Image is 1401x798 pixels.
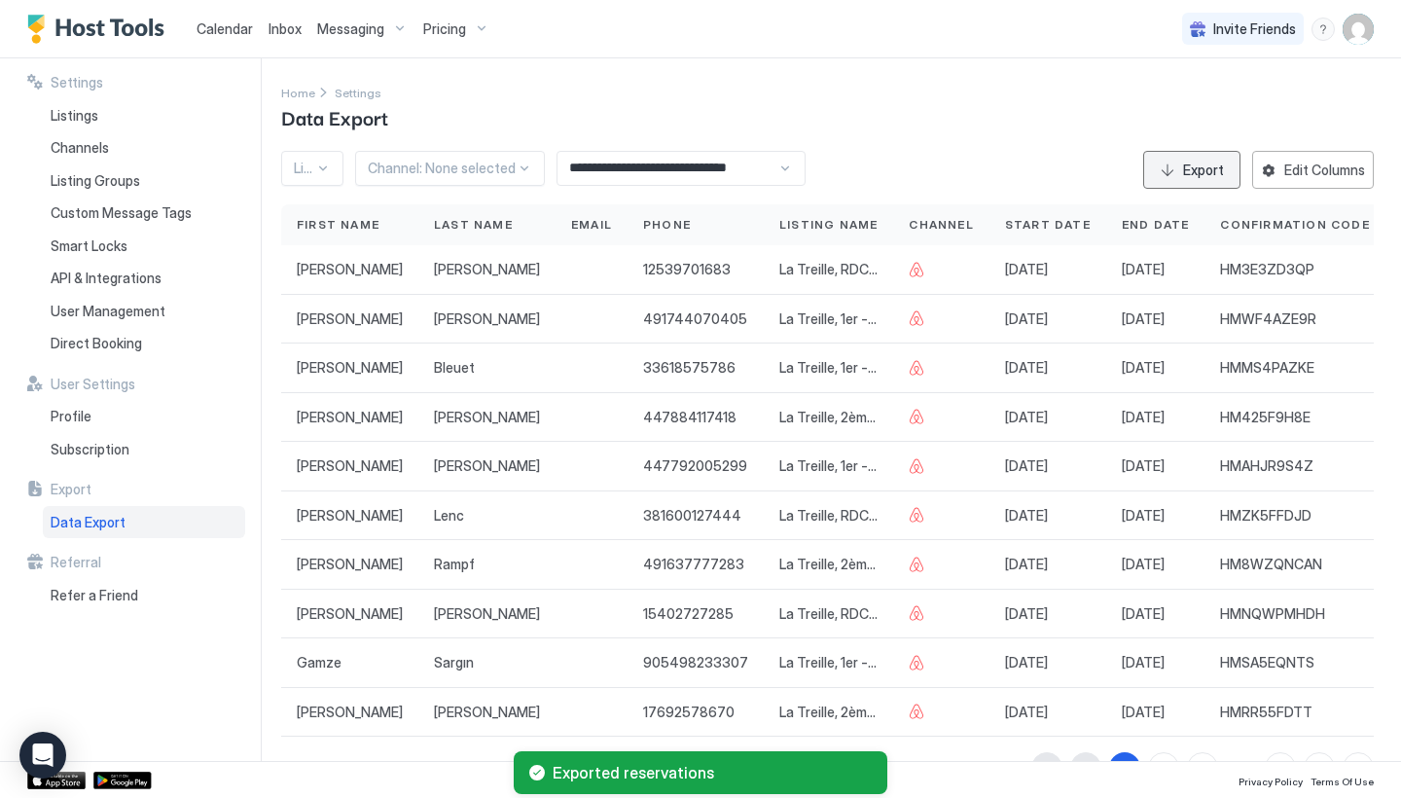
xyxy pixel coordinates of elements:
[1122,556,1165,573] span: [DATE]
[297,216,379,234] span: First Name
[1220,261,1314,278] span: HM3E3ZD3QP
[51,139,109,157] span: Channels
[643,556,744,573] span: 491637777283
[297,704,403,721] span: [PERSON_NAME]
[643,605,734,623] span: 15402727285
[1122,216,1190,234] span: End Date
[434,605,540,623] span: [PERSON_NAME]
[779,359,878,377] span: La Treille, 1er - [GEOGRAPHIC_DATA]
[779,654,878,671] span: La Treille, 1er - [GEOGRAPHIC_DATA]
[297,457,403,475] span: [PERSON_NAME]
[1220,457,1313,475] span: HMAHJR9S4Z
[434,507,464,525] span: Lenc
[1122,605,1165,623] span: [DATE]
[51,270,162,287] span: API & Integrations
[434,261,540,278] span: [PERSON_NAME]
[1005,261,1048,278] span: [DATE]
[643,704,735,721] span: 17692578670
[1005,507,1048,525] span: [DATE]
[434,310,540,328] span: [PERSON_NAME]
[571,216,612,234] span: Email
[1284,160,1365,180] div: Edit Columns
[281,86,315,100] span: Home
[557,152,777,185] input: Input Field
[1122,409,1165,426] span: [DATE]
[43,99,245,132] a: Listings
[297,654,341,671] span: Gamze
[1005,556,1048,573] span: [DATE]
[553,763,872,782] span: Exported reservations
[43,400,245,433] a: Profile
[43,506,245,539] a: Data Export
[1005,310,1048,328] span: [DATE]
[51,376,135,393] span: User Settings
[51,481,91,498] span: Export
[779,216,878,234] span: Listing Name
[1005,704,1048,721] span: [DATE]
[434,556,475,573] span: Rampf
[1143,151,1240,189] button: Export
[1213,20,1296,38] span: Invite Friends
[51,554,101,571] span: Referral
[43,579,245,612] a: Refer a Friend
[1220,359,1314,377] span: HMMS4PAZKE
[779,704,878,721] span: La Treille, 2ème - [GEOGRAPHIC_DATA]
[423,20,466,38] span: Pricing
[779,261,878,278] span: La Treille, RDC - [GEOGRAPHIC_DATA]
[643,507,741,525] span: 381600127444
[434,654,474,671] span: Sargın
[643,409,736,426] span: 447884117418
[43,131,245,164] a: Channels
[43,433,245,466] a: Subscription
[297,507,403,525] span: [PERSON_NAME]
[281,102,388,131] span: Data Export
[197,18,253,39] a: Calendar
[51,514,126,531] span: Data Export
[643,457,747,475] span: 447792005299
[779,409,878,426] span: La Treille, 2ème - [GEOGRAPHIC_DATA]
[335,86,381,100] span: Settings
[297,359,403,377] span: [PERSON_NAME]
[1220,409,1311,426] span: HM425F9H8E
[43,197,245,230] a: Custom Message Tags
[643,216,691,234] span: Phone
[779,310,878,328] span: La Treille, 1er - [GEOGRAPHIC_DATA]
[779,457,878,475] span: La Treille, 1er - [GEOGRAPHIC_DATA]
[297,310,403,328] span: [PERSON_NAME]
[51,441,129,458] span: Subscription
[1005,409,1048,426] span: [DATE]
[51,172,140,190] span: Listing Groups
[27,15,173,44] div: Host Tools Logo
[643,261,731,278] span: 12539701683
[281,82,315,102] div: Breadcrumb
[1220,556,1322,573] span: HM8WZQNCAN
[51,237,127,255] span: Smart Locks
[1252,151,1374,189] button: Edit Columns
[51,107,98,125] span: Listings
[1220,310,1316,328] span: HMWF4AZE9R
[51,408,91,425] span: Profile
[1122,310,1165,328] span: [DATE]
[297,261,403,278] span: [PERSON_NAME]
[434,216,513,234] span: Last Name
[1220,654,1314,671] span: HMSA5EQNTS
[1005,216,1091,234] span: Start Date
[317,20,384,38] span: Messaging
[1220,507,1311,525] span: HMZK5FFDJD
[779,605,878,623] span: La Treille, RDC - [GEOGRAPHIC_DATA]
[779,556,878,573] span: La Treille, 2ème - [GEOGRAPHIC_DATA]
[51,303,165,320] span: User Management
[335,82,381,102] div: Breadcrumb
[43,164,245,198] a: Listing Groups
[1122,457,1165,475] span: [DATE]
[434,457,540,475] span: [PERSON_NAME]
[43,327,245,360] a: Direct Booking
[51,204,192,222] span: Custom Message Tags
[1220,605,1325,623] span: HMNQWPMHDH
[1220,216,1369,234] span: Confirmation Code
[197,20,253,37] span: Calendar
[1343,14,1374,45] div: User profile
[1122,704,1165,721] span: [DATE]
[643,359,736,377] span: 33618575786
[779,507,878,525] span: La Treille, RDC - [GEOGRAPHIC_DATA]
